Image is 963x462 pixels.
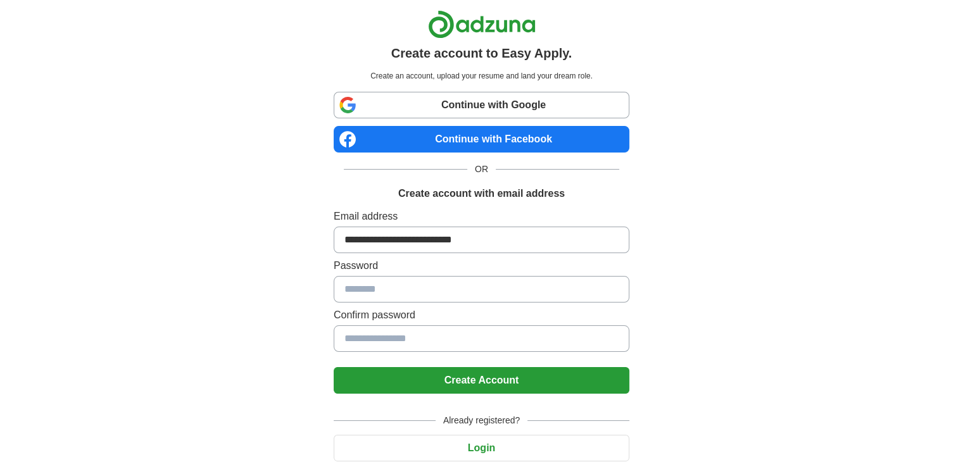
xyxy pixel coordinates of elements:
span: Already registered? [436,414,527,427]
span: OR [467,163,496,176]
button: Create Account [334,367,629,394]
h1: Create account with email address [398,186,565,201]
label: Email address [334,209,629,224]
button: Login [334,435,629,461]
a: Login [334,442,629,453]
h1: Create account to Easy Apply. [391,44,572,63]
label: Confirm password [334,308,629,323]
img: Adzuna logo [428,10,536,39]
label: Password [334,258,629,273]
a: Continue with Google [334,92,629,118]
a: Continue with Facebook [334,126,629,153]
p: Create an account, upload your resume and land your dream role. [336,70,627,82]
